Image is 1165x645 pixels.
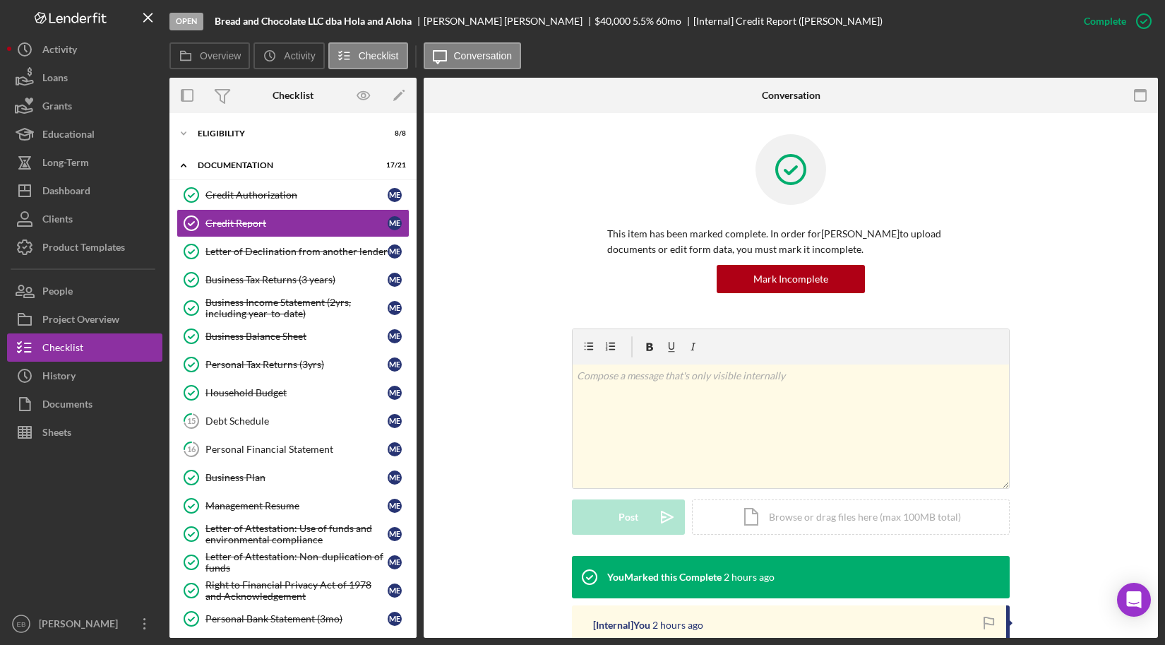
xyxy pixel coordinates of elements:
[633,16,654,27] div: 5.5 %
[7,418,162,446] button: Sheets
[388,188,402,202] div: M E
[177,209,410,237] a: Credit ReportME
[205,218,388,229] div: Credit Report
[388,499,402,513] div: M E
[7,120,162,148] button: Educational
[205,297,388,319] div: Business Income Statement (2yrs, including year-to-date)
[42,305,119,337] div: Project Overview
[177,605,410,633] a: Personal Bank Statement (3mo)ME
[424,16,595,27] div: [PERSON_NAME] [PERSON_NAME]
[7,390,162,418] button: Documents
[42,64,68,95] div: Loans
[7,92,162,120] a: Grants
[7,64,162,92] button: Loans
[198,129,371,138] div: Eligibility
[7,148,162,177] button: Long-Term
[42,92,72,124] div: Grants
[572,499,685,535] button: Post
[328,42,408,69] button: Checklist
[693,16,883,27] div: [Internal] Credit Report ([PERSON_NAME])
[388,414,402,428] div: M E
[7,333,162,362] button: Checklist
[388,527,402,541] div: M E
[177,350,410,379] a: Personal Tax Returns (3yrs)ME
[42,277,73,309] div: People
[388,612,402,626] div: M E
[424,42,522,69] button: Conversation
[42,120,95,152] div: Educational
[7,305,162,333] button: Project Overview
[205,500,388,511] div: Management Resume
[177,322,410,350] a: Business Balance SheetME
[177,294,410,322] a: Business Income Statement (2yrs, including year-to-date)ME
[7,35,162,64] button: Activity
[177,435,410,463] a: 16Personal Financial StatementME
[187,444,196,454] tspan: 16
[177,266,410,294] a: Business Tax Returns (3 years)ME
[177,379,410,407] a: Household BudgetME
[7,610,162,638] button: EB[PERSON_NAME]
[205,472,388,483] div: Business Plan
[177,520,410,548] a: Letter of Attestation: Use of funds and environmental complianceME
[1070,7,1158,35] button: Complete
[198,161,371,170] div: Documentation
[177,237,410,266] a: Letter of Declination from another lenderME
[42,418,71,450] div: Sheets
[388,273,402,287] div: M E
[187,416,196,425] tspan: 15
[42,362,76,393] div: History
[205,551,388,574] div: Letter of Attestation: Non-duplication of funds
[607,226,974,258] p: This item has been marked complete. In order for [PERSON_NAME] to upload documents or edit form d...
[17,620,26,628] text: EB
[253,42,324,69] button: Activity
[7,177,162,205] button: Dashboard
[381,161,406,170] div: 17 / 21
[7,233,162,261] button: Product Templates
[388,301,402,315] div: M E
[42,233,125,265] div: Product Templates
[284,50,315,61] label: Activity
[205,246,388,257] div: Letter of Declination from another lender
[753,265,828,293] div: Mark Incomplete
[205,613,388,625] div: Personal Bank Statement (3mo)
[388,442,402,456] div: M E
[388,584,402,598] div: M E
[388,329,402,343] div: M E
[652,620,703,631] time: 2025-10-14 20:21
[359,50,399,61] label: Checklist
[42,205,73,237] div: Clients
[593,620,650,631] div: [Internal] You
[205,523,388,545] div: Letter of Attestation: Use of funds and environmental compliance
[177,492,410,520] a: Management ResumeME
[7,277,162,305] button: People
[200,50,241,61] label: Overview
[177,407,410,435] a: 15Debt ScheduleME
[717,265,865,293] button: Mark Incomplete
[1117,583,1151,617] div: Open Intercom Messenger
[205,579,388,602] div: Right to Financial Privacy Act of 1978 and Acknowledgement
[42,177,90,208] div: Dashboard
[388,471,402,485] div: M E
[7,205,162,233] button: Clients
[7,362,162,390] button: History
[388,555,402,569] div: M E
[42,390,92,422] div: Documents
[454,50,513,61] label: Conversation
[177,548,410,576] a: Letter of Attestation: Non-duplication of fundsME
[169,42,250,69] button: Overview
[619,499,638,535] div: Post
[177,576,410,605] a: Right to Financial Privacy Act of 1978 and AcknowledgementME
[1084,7,1126,35] div: Complete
